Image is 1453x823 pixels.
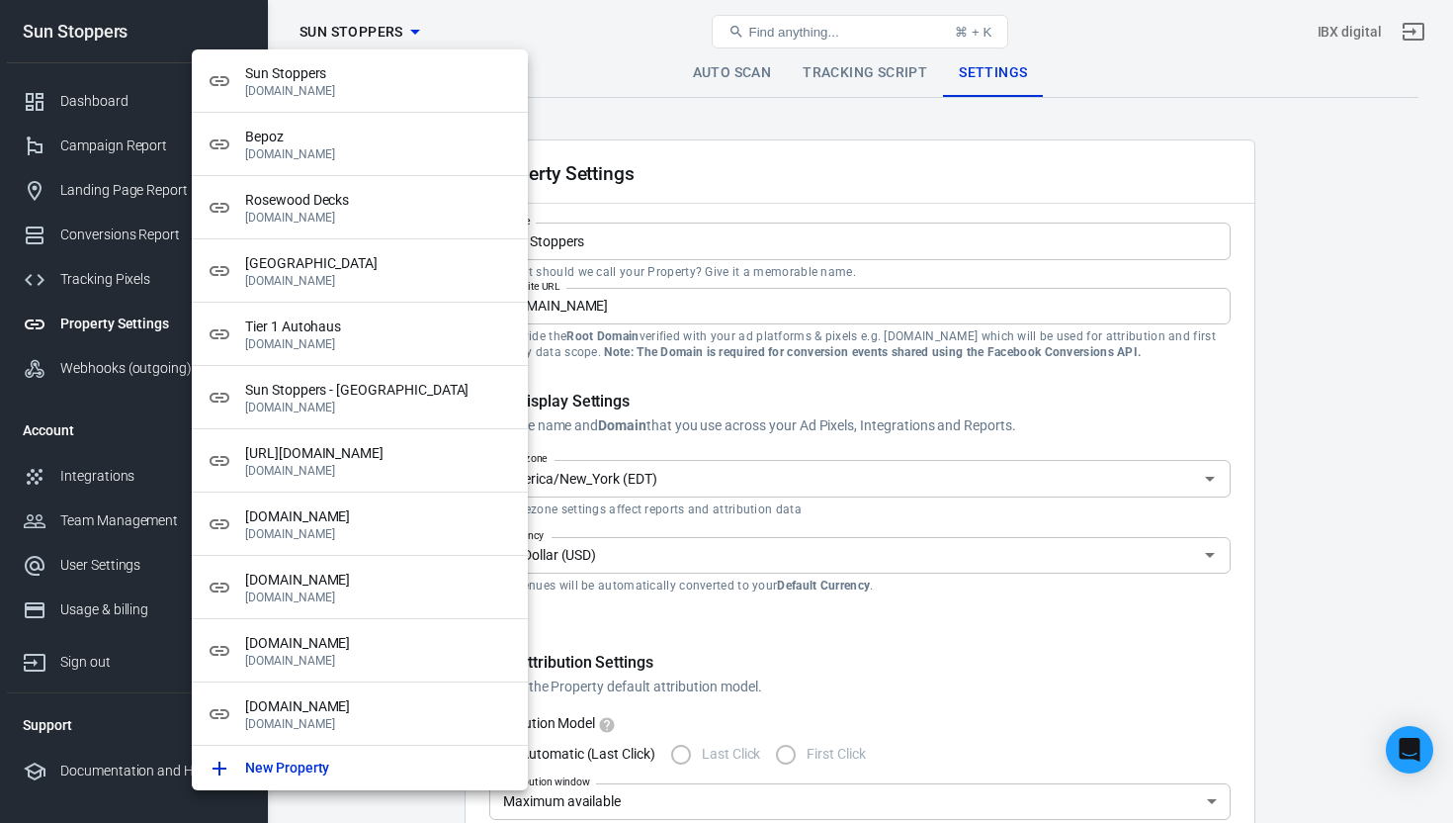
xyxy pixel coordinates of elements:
div: [DOMAIN_NAME][DOMAIN_NAME] [192,493,528,556]
div: Tier 1 Autohaus[DOMAIN_NAME] [192,303,528,366]
div: [URL][DOMAIN_NAME][DOMAIN_NAME] [192,429,528,493]
div: Rosewood Decks[DOMAIN_NAME] [192,176,528,239]
span: [DOMAIN_NAME] [245,633,512,654]
p: [DOMAIN_NAME] [245,147,512,161]
div: Sun Stoppers - [GEOGRAPHIC_DATA][DOMAIN_NAME] [192,366,528,429]
div: [DOMAIN_NAME][DOMAIN_NAME] [192,556,528,619]
p: [DOMAIN_NAME] [245,591,512,604]
p: [DOMAIN_NAME] [245,464,512,478]
span: Bepoz [245,127,512,147]
p: [DOMAIN_NAME] [245,274,512,288]
p: [DOMAIN_NAME] [245,211,512,225]
p: [DOMAIN_NAME] [245,717,512,731]
span: [DOMAIN_NAME] [245,506,512,527]
div: Sun Stoppers[DOMAIN_NAME] [192,49,528,113]
p: [DOMAIN_NAME] [245,654,512,668]
span: [GEOGRAPHIC_DATA] [245,253,512,274]
p: [DOMAIN_NAME] [245,527,512,541]
a: New Property [192,746,528,790]
p: [DOMAIN_NAME] [245,84,512,98]
span: Rosewood Decks [245,190,512,211]
span: Sun Stoppers - [GEOGRAPHIC_DATA] [245,380,512,401]
span: Tier 1 Autohaus [245,317,512,337]
p: [DOMAIN_NAME] [245,337,512,351]
span: [DOMAIN_NAME] [245,570,512,591]
span: [DOMAIN_NAME] [245,696,512,717]
div: Bepoz[DOMAIN_NAME] [192,113,528,176]
div: [DOMAIN_NAME][DOMAIN_NAME] [192,619,528,683]
div: [DOMAIN_NAME][DOMAIN_NAME] [192,683,528,746]
span: Sun Stoppers [245,63,512,84]
div: Open Intercom Messenger [1386,726,1433,774]
p: New Property [245,758,329,778]
p: [DOMAIN_NAME] [245,401,512,414]
div: [GEOGRAPHIC_DATA][DOMAIN_NAME] [192,239,528,303]
span: [URL][DOMAIN_NAME] [245,443,512,464]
